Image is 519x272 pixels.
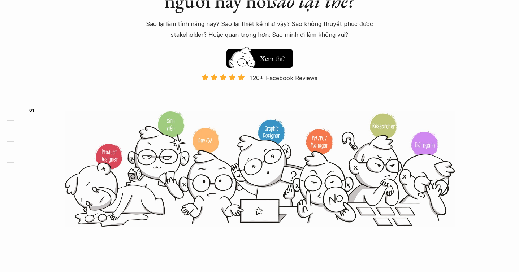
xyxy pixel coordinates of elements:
a: Xem thử [226,45,293,68]
p: 120+ Facebook Reviews [250,73,317,83]
p: Sao lại làm tính năng này? Sao lại thiết kế như vậy? Sao không thuyết phục được stakeholder? Hoặc... [133,18,386,40]
a: 120+ Facebook Reviews [195,74,324,110]
a: 01 [7,106,42,114]
strong: 01 [29,107,34,112]
h5: Xem thử [259,53,286,63]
